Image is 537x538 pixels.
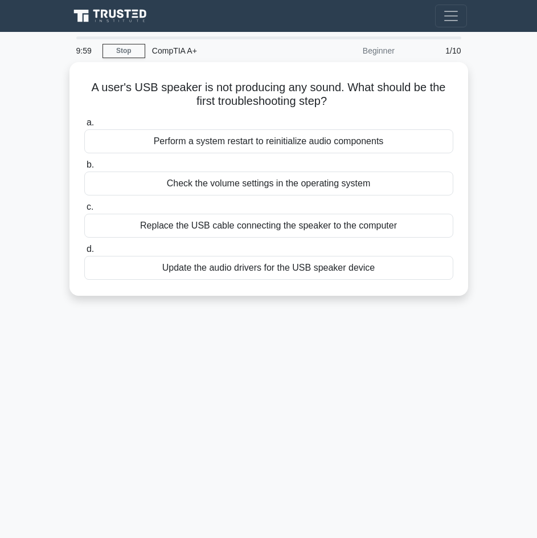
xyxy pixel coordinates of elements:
div: CompTIA A+ [145,39,302,62]
button: Toggle navigation [435,5,467,27]
span: c. [87,202,93,211]
div: Replace the USB cable connecting the speaker to the computer [84,214,453,238]
span: a. [87,117,94,127]
div: Beginner [302,39,401,62]
div: Check the volume settings in the operating system [84,172,453,195]
div: 9:59 [69,39,103,62]
h5: A user's USB speaker is not producing any sound. What should be the first troubleshooting step? [83,80,454,109]
div: 1/10 [401,39,468,62]
div: Perform a system restart to reinitialize audio components [84,129,453,153]
span: b. [87,160,94,169]
a: Stop [103,44,145,58]
div: Update the audio drivers for the USB speaker device [84,256,453,280]
span: d. [87,244,94,254]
